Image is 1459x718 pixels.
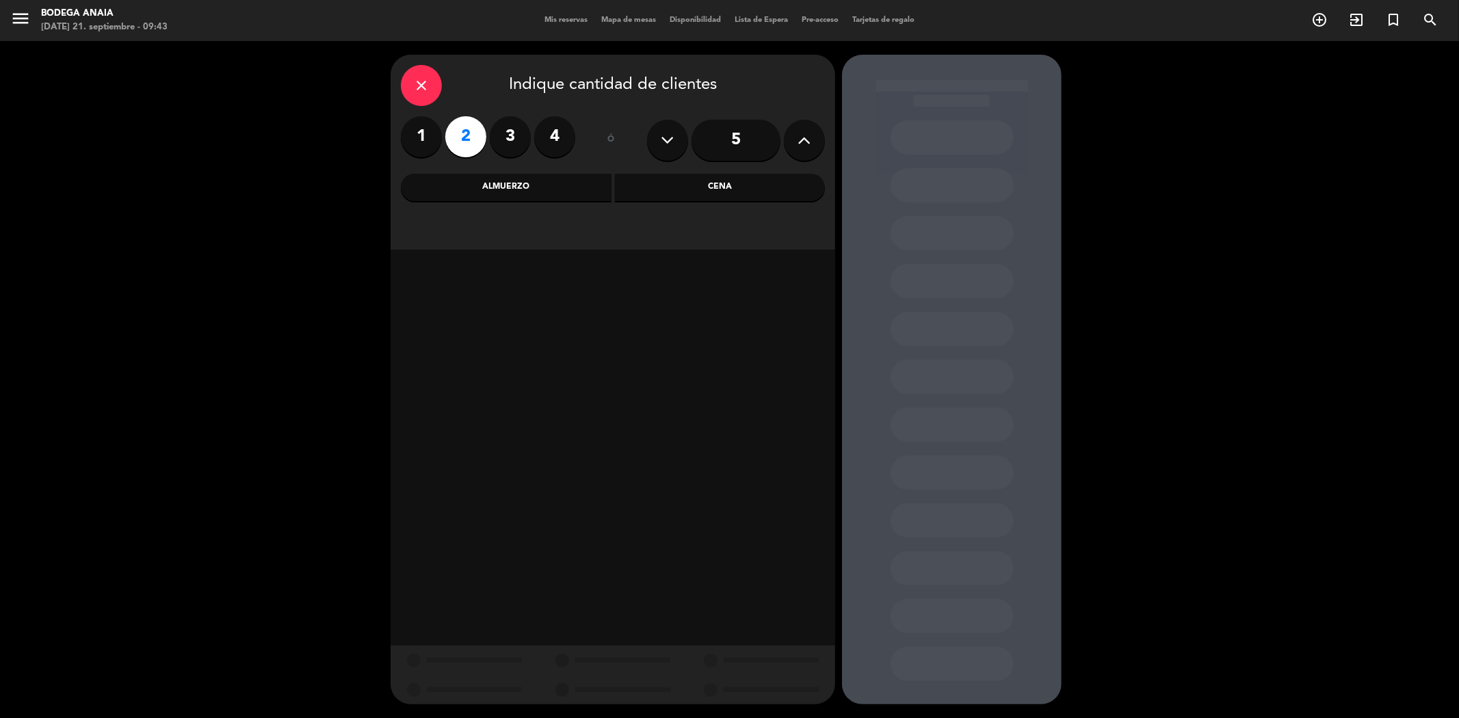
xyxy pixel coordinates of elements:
div: ó [589,116,633,164]
span: Mapa de mesas [594,16,663,24]
i: close [413,77,430,94]
button: menu [10,8,31,34]
label: 4 [534,116,575,157]
span: Mis reservas [538,16,594,24]
span: Lista de Espera [728,16,795,24]
span: Pre-acceso [795,16,845,24]
i: exit_to_app [1348,12,1365,28]
div: [DATE] 21. septiembre - 09:43 [41,21,168,34]
label: 2 [445,116,486,157]
i: add_circle_outline [1311,12,1328,28]
span: Disponibilidad [663,16,728,24]
div: Almuerzo [401,174,612,201]
i: menu [10,8,31,29]
i: turned_in_not [1385,12,1402,28]
div: Indique cantidad de clientes [401,65,825,106]
span: Tarjetas de regalo [845,16,921,24]
div: Cena [615,174,826,201]
label: 3 [490,116,531,157]
div: Bodega Anaia [41,7,168,21]
i: search [1422,12,1438,28]
label: 1 [401,116,442,157]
